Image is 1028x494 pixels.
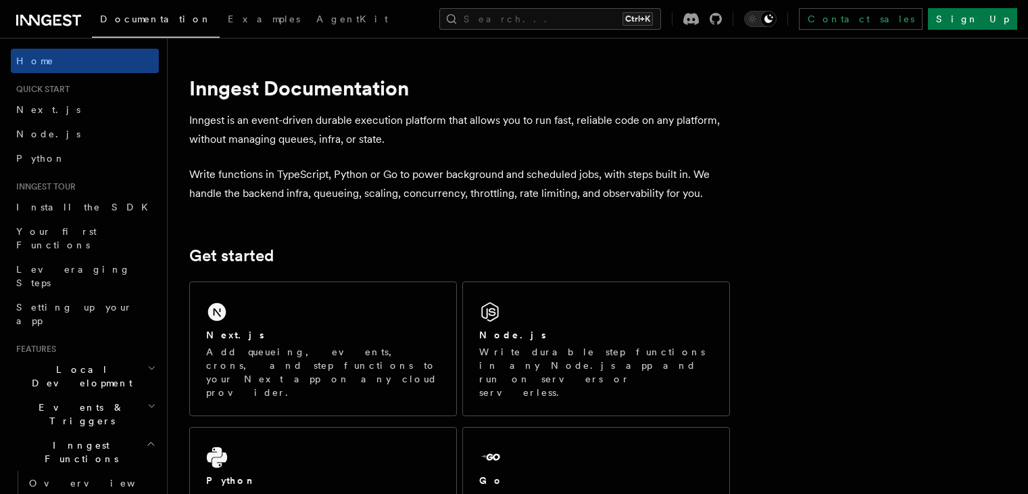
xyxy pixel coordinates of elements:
[206,328,264,342] h2: Next.js
[744,11,777,27] button: Toggle dark mode
[11,357,159,395] button: Local Development
[16,153,66,164] span: Python
[228,14,300,24] span: Examples
[16,129,80,139] span: Node.js
[189,111,730,149] p: Inngest is an event-driven durable execution platform that allows you to run fast, reliable code ...
[16,264,130,288] span: Leveraging Steps
[11,401,147,428] span: Events & Triggers
[11,49,159,73] a: Home
[928,8,1017,30] a: Sign Up
[16,302,132,326] span: Setting up your app
[11,97,159,122] a: Next.js
[11,433,159,471] button: Inngest Functions
[16,202,156,212] span: Install the SDK
[206,345,440,399] p: Add queueing, events, crons, and step functions to your Next app on any cloud provider.
[100,14,212,24] span: Documentation
[11,146,159,171] a: Python
[11,257,159,295] a: Leveraging Steps
[220,4,308,37] a: Examples
[16,104,80,115] span: Next.js
[189,282,457,416] a: Next.jsAdd queueing, events, crons, and step functions to your Next app on any cloud provider.
[189,165,730,203] p: Write functions in TypeScript, Python or Go to power background and scheduled jobs, with steps bu...
[316,14,388,24] span: AgentKit
[11,295,159,333] a: Setting up your app
[206,474,256,487] h2: Python
[11,181,76,192] span: Inngest tour
[479,328,546,342] h2: Node.js
[439,8,661,30] button: Search...Ctrl+K
[622,12,653,26] kbd: Ctrl+K
[462,282,730,416] a: Node.jsWrite durable step functions in any Node.js app and run on servers or serverless.
[189,76,730,100] h1: Inngest Documentation
[16,226,97,250] span: Your first Functions
[11,363,147,390] span: Local Development
[92,4,220,38] a: Documentation
[11,344,56,355] span: Features
[16,54,54,68] span: Home
[29,478,168,489] span: Overview
[189,246,274,265] a: Get started
[11,84,70,95] span: Quick start
[479,345,713,399] p: Write durable step functions in any Node.js app and run on servers or serverless.
[11,439,146,466] span: Inngest Functions
[11,219,159,257] a: Your first Functions
[479,474,504,487] h2: Go
[799,8,923,30] a: Contact sales
[11,122,159,146] a: Node.js
[11,195,159,219] a: Install the SDK
[11,395,159,433] button: Events & Triggers
[308,4,396,37] a: AgentKit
